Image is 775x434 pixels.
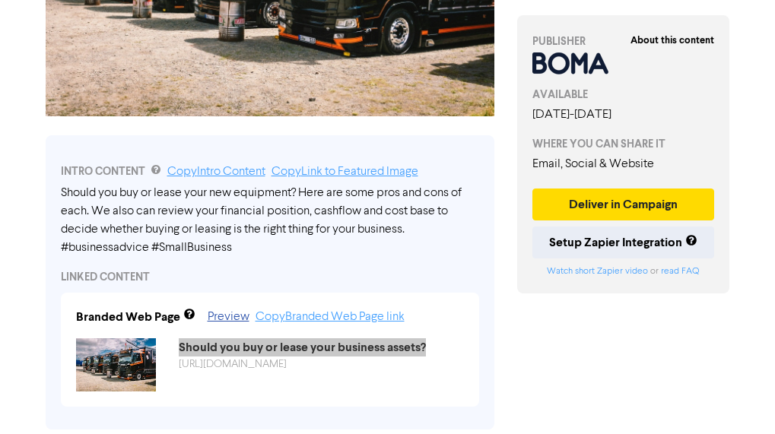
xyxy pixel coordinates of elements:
[61,269,479,285] div: LINKED CONTENT
[532,87,715,103] div: AVAILABLE
[256,311,405,323] a: Copy Branded Web Page link
[179,359,287,369] a: [URL][DOMAIN_NAME]
[532,136,715,152] div: WHERE YOU CAN SHARE IT
[630,34,714,46] strong: About this content
[167,356,475,372] div: https://public2.bomamarketing.com/cp/1pyba3KqLcnJs87Twyu6QE?sa=Ell8s6Fk
[699,361,775,434] iframe: Chat Widget
[61,184,479,257] div: Should you buy or lease your new equipment? Here are some pros and cons of each. We also can revi...
[76,308,180,326] div: Branded Web Page
[208,311,249,323] a: Preview
[272,166,418,178] a: Copy Link to Featured Image
[167,166,265,178] a: Copy Intro Content
[532,188,715,220] button: Deliver in Campaign
[532,265,715,278] div: or
[167,338,475,356] div: Should you buy or lease your business assets?
[532,106,715,124] div: [DATE] - [DATE]
[547,267,648,276] a: Watch short Zapier video
[61,163,479,181] div: INTRO CONTENT
[532,155,715,173] div: Email, Social & Website
[532,227,715,258] button: Setup Zapier Integration
[661,267,699,276] a: read FAQ
[532,33,715,49] div: PUBLISHER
